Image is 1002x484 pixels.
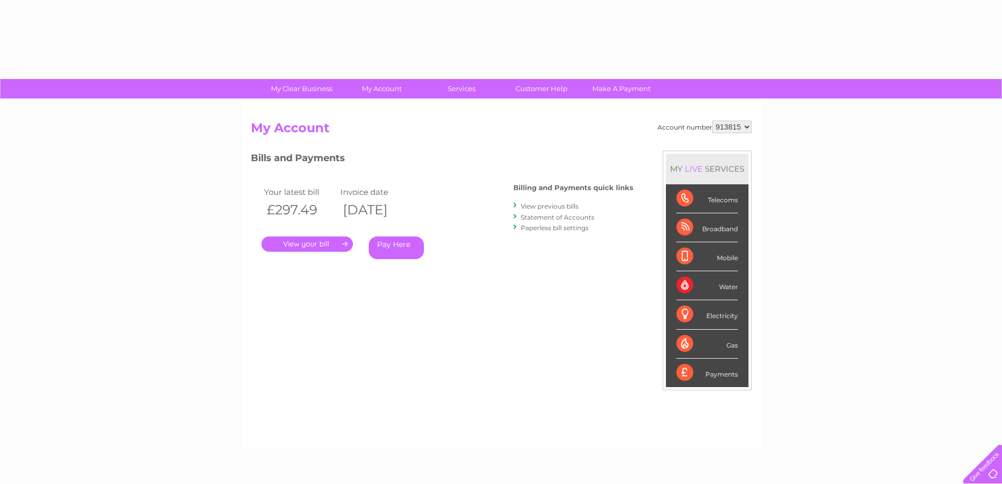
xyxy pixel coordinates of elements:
a: Paperless bill settings [521,224,589,232]
div: Payments [676,359,738,387]
div: Broadband [676,213,738,242]
div: Electricity [676,300,738,329]
a: . [261,236,353,252]
div: Telecoms [676,184,738,213]
div: Water [676,271,738,300]
div: Mobile [676,242,738,271]
td: Invoice date [338,185,414,199]
h3: Bills and Payments [251,151,633,169]
a: My Clear Business [258,79,345,98]
div: Account number [657,121,752,133]
th: £297.49 [261,199,338,221]
div: MY SERVICES [666,154,748,184]
a: Pay Here [369,236,424,259]
td: Your latest bill [261,185,338,199]
a: Make A Payment [578,79,665,98]
a: My Account [338,79,425,98]
a: Services [418,79,505,98]
div: LIVE [683,164,705,174]
a: View previous bills [521,202,579,210]
th: [DATE] [338,199,414,221]
a: Customer Help [498,79,585,98]
div: Gas [676,330,738,359]
h2: My Account [251,121,752,141]
h4: Billing and Payments quick links [513,184,633,192]
a: Statement of Accounts [521,213,594,221]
